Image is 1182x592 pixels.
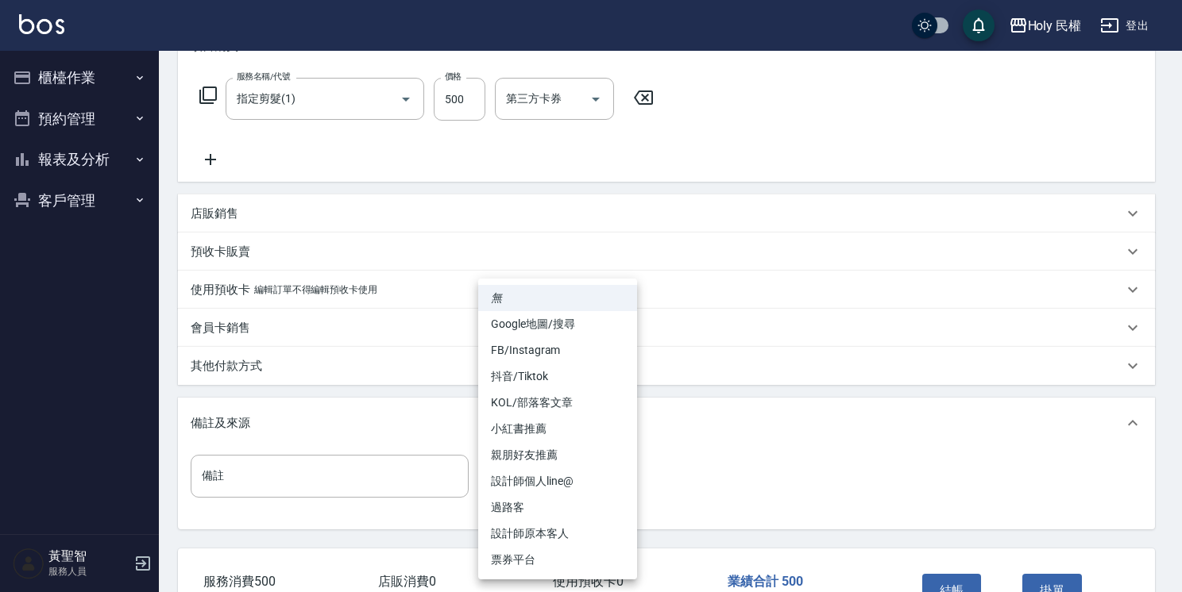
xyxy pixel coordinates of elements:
[478,547,637,573] li: 票券平台
[491,290,502,306] em: 無
[478,468,637,494] li: 設計師個人line@
[478,521,637,547] li: 設計師原本客人
[478,494,637,521] li: 過路客
[478,390,637,416] li: KOL/部落客文章
[478,311,637,337] li: Google地圖/搜尋
[478,363,637,390] li: 抖音/Tiktok
[478,442,637,468] li: 親朋好友推薦
[478,337,637,363] li: FB/Instagram
[478,416,637,442] li: 小紅書推薦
